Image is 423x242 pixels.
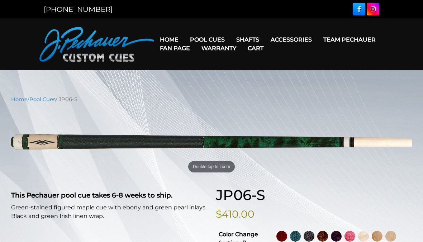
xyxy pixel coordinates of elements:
img: Smoke [304,231,314,242]
strong: This Pechauer pool cue takes 6-8 weeks to ship. [11,191,172,199]
a: Warranty [196,39,242,57]
bdi: $410.00 [216,208,255,220]
a: Shafts [230,30,265,49]
a: Cart [242,39,269,57]
img: Turquoise [290,231,301,242]
p: Green-stained figured maple cue with ebony and green pearl inlays. Black and green Irish linen wrap. [11,203,207,220]
img: Natural [372,231,382,242]
img: Pink [344,231,355,242]
a: Home [11,96,28,103]
img: Wine [276,231,287,242]
img: Purple [331,231,342,242]
a: Accessories [265,30,318,49]
img: No Stain [358,231,369,242]
a: [PHONE_NUMBER] [44,5,113,14]
a: Double tap to zoom [11,109,412,175]
img: Pechauer Custom Cues [39,27,154,62]
nav: Breadcrumb [11,95,412,103]
img: Light Natural [385,231,396,242]
a: Pool Cues [184,30,230,49]
a: Team Pechauer [318,30,381,49]
img: Rose [317,231,328,242]
a: Pool Cues [29,96,56,103]
a: Fan Page [154,39,196,57]
a: Home [154,30,184,49]
h1: JP06-S [216,187,412,204]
